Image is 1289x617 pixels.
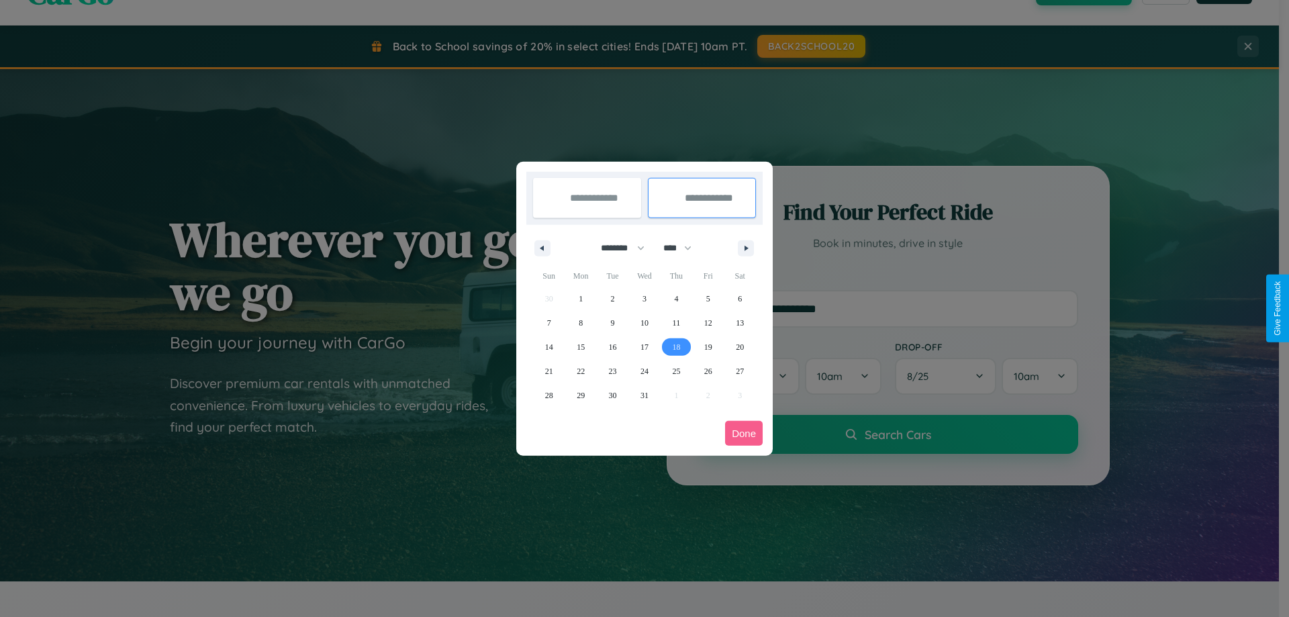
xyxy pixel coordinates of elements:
span: 29 [577,383,585,408]
span: 3 [642,287,647,311]
button: 24 [628,359,660,383]
button: 4 [661,287,692,311]
span: 2 [611,287,615,311]
button: 5 [692,287,724,311]
button: 30 [597,383,628,408]
button: 22 [565,359,596,383]
span: 26 [704,359,712,383]
span: 16 [609,335,617,359]
span: 1 [579,287,583,311]
button: 16 [597,335,628,359]
button: 13 [724,311,756,335]
div: Give Feedback [1273,281,1282,336]
span: Mon [565,265,596,287]
button: 28 [533,383,565,408]
span: 28 [545,383,553,408]
span: 22 [577,359,585,383]
span: 9 [611,311,615,335]
button: 1 [565,287,596,311]
span: 8 [579,311,583,335]
button: 23 [597,359,628,383]
span: 15 [577,335,585,359]
span: 11 [673,311,681,335]
span: Sun [533,265,565,287]
span: 19 [704,335,712,359]
button: 18 [661,335,692,359]
button: 14 [533,335,565,359]
button: 7 [533,311,565,335]
span: 10 [640,311,649,335]
button: 21 [533,359,565,383]
button: 29 [565,383,596,408]
span: 30 [609,383,617,408]
span: 13 [736,311,744,335]
button: 27 [724,359,756,383]
span: 20 [736,335,744,359]
span: 31 [640,383,649,408]
span: 17 [640,335,649,359]
button: 11 [661,311,692,335]
span: Tue [597,265,628,287]
span: Sat [724,265,756,287]
span: 18 [672,335,680,359]
button: 2 [597,287,628,311]
span: 23 [609,359,617,383]
span: 5 [706,287,710,311]
button: 15 [565,335,596,359]
span: Wed [628,265,660,287]
button: 20 [724,335,756,359]
button: Done [725,421,763,446]
span: 7 [547,311,551,335]
button: 12 [692,311,724,335]
span: Fri [692,265,724,287]
button: 9 [597,311,628,335]
button: 26 [692,359,724,383]
button: 3 [628,287,660,311]
button: 17 [628,335,660,359]
span: 24 [640,359,649,383]
button: 31 [628,383,660,408]
span: 25 [672,359,680,383]
button: 19 [692,335,724,359]
button: 8 [565,311,596,335]
span: 6 [738,287,742,311]
span: 27 [736,359,744,383]
span: 21 [545,359,553,383]
span: 12 [704,311,712,335]
button: 10 [628,311,660,335]
span: Thu [661,265,692,287]
span: 4 [674,287,678,311]
button: 25 [661,359,692,383]
span: 14 [545,335,553,359]
button: 6 [724,287,756,311]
